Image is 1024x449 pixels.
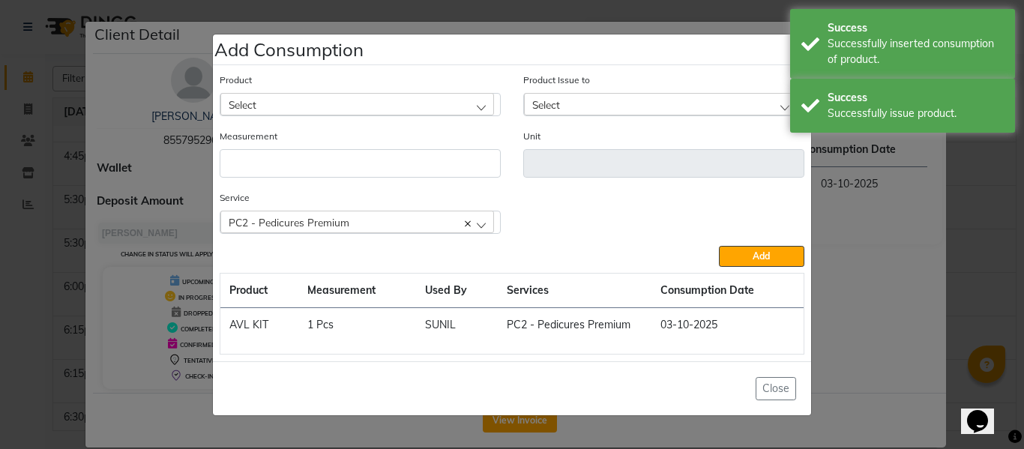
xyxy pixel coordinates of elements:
th: Measurement [298,274,416,308]
iframe: chat widget [961,389,1009,434]
th: Services [498,274,651,308]
span: Select [229,98,256,111]
th: Product [220,274,298,308]
th: Consumption Date [651,274,804,308]
label: Unit [523,130,540,143]
td: 03-10-2025 [651,307,804,342]
button: Add [719,246,804,267]
span: Add [753,250,770,262]
div: Success [828,20,1004,36]
td: PC2 - Pedicures Premium [498,307,651,342]
div: Successfully issue product. [828,106,1004,121]
button: Close [756,377,796,400]
button: Close [787,24,822,66]
span: Select [532,98,560,111]
label: Product [220,73,252,87]
label: Measurement [220,130,277,143]
span: PC2 - Pedicures Premium [229,216,349,229]
td: SUNIL [416,307,498,342]
div: Successfully inserted consumption of product. [828,36,1004,67]
div: Success [828,90,1004,106]
th: Used By [416,274,498,308]
label: Product Issue to [523,73,590,87]
h4: Add Consumption [214,36,364,63]
label: Service [220,191,250,205]
td: AVL KIT [220,307,298,342]
td: 1 Pcs [298,307,416,342]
